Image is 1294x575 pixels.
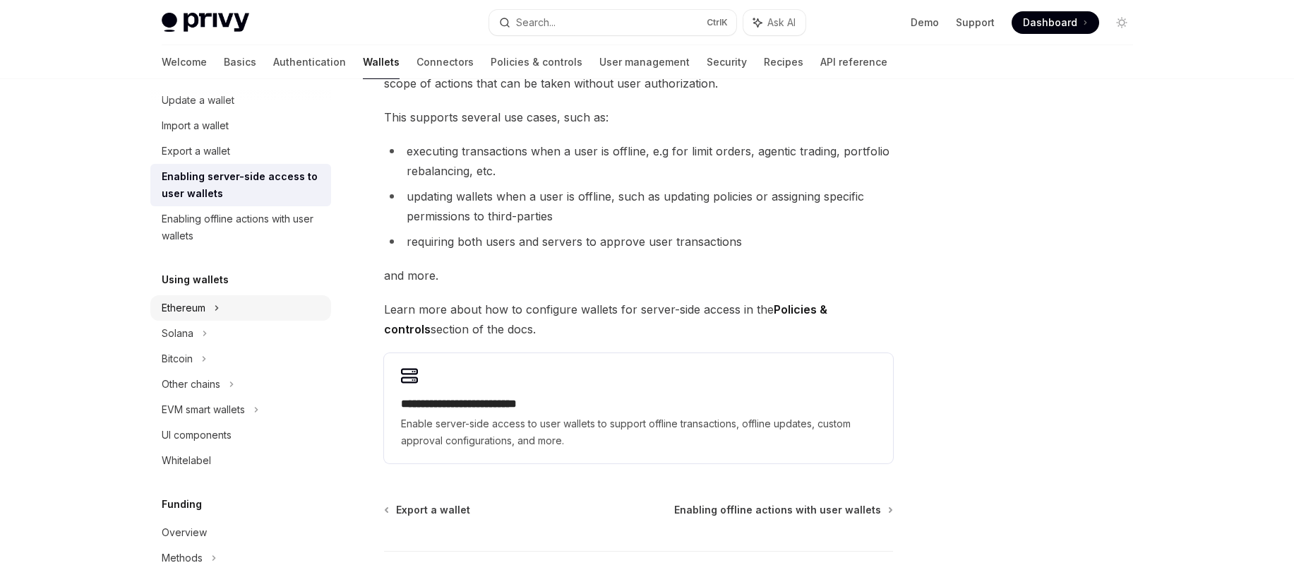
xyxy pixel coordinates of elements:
span: Learn more about how to configure wallets for server-side access in the section of the docs. [384,300,893,339]
span: Export a wallet [396,503,470,517]
div: Methods [162,550,203,567]
a: Export a wallet [150,138,331,164]
h5: Using wallets [162,271,229,288]
a: Whitelabel [150,448,331,473]
div: Ethereum [162,300,205,316]
div: Enabling offline actions with user wallets [162,211,323,244]
span: and more. [384,266,893,285]
li: requiring both users and servers to approve user transactions [384,232,893,251]
h5: Funding [162,496,202,513]
a: Welcome [162,45,207,79]
div: UI components [162,427,232,444]
a: Dashboard [1012,11,1099,34]
a: Enabling server-side access to user wallets [150,164,331,206]
a: User management [599,45,690,79]
a: Connectors [417,45,474,79]
a: Security [707,45,747,79]
a: Enabling offline actions with user wallets [674,503,892,517]
div: Enabling server-side access to user wallets [162,168,323,202]
a: Authentication [273,45,346,79]
div: Solana [162,325,193,342]
span: Enabling offline actions with user wallets [674,503,881,517]
a: Enabling offline actions with user wallets [150,206,331,249]
button: Toggle dark mode [1110,11,1133,34]
button: Search...CtrlK [489,10,736,35]
span: Ctrl K [707,17,728,28]
a: Demo [911,16,939,30]
div: Other chains [162,376,220,393]
a: Basics [224,45,256,79]
a: Wallets [363,45,400,79]
div: Whitelabel [162,452,211,469]
div: Export a wallet [162,143,230,160]
a: API reference [820,45,887,79]
span: Dashboard [1023,16,1077,30]
span: This supports several use cases, such as: [384,107,893,127]
a: Recipes [764,45,803,79]
div: Overview [162,524,207,541]
div: Import a wallet [162,117,229,134]
a: Policies & controls [491,45,582,79]
span: Enable server-side access to user wallets to support offline transactions, offline updates, custo... [401,415,876,449]
img: light logo [162,13,249,32]
a: Overview [150,520,331,545]
li: executing transactions when a user is offline, e.g for limit orders, agentic trading, portfolio r... [384,141,893,181]
a: UI components [150,422,331,448]
div: Bitcoin [162,350,193,367]
div: EVM smart wallets [162,401,245,418]
a: Import a wallet [150,113,331,138]
a: Support [956,16,995,30]
span: Ask AI [767,16,796,30]
li: updating wallets when a user is offline, such as updating policies or assigning specific permissi... [384,186,893,226]
button: Ask AI [743,10,805,35]
a: Export a wallet [385,503,470,517]
div: Search... [516,14,556,31]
